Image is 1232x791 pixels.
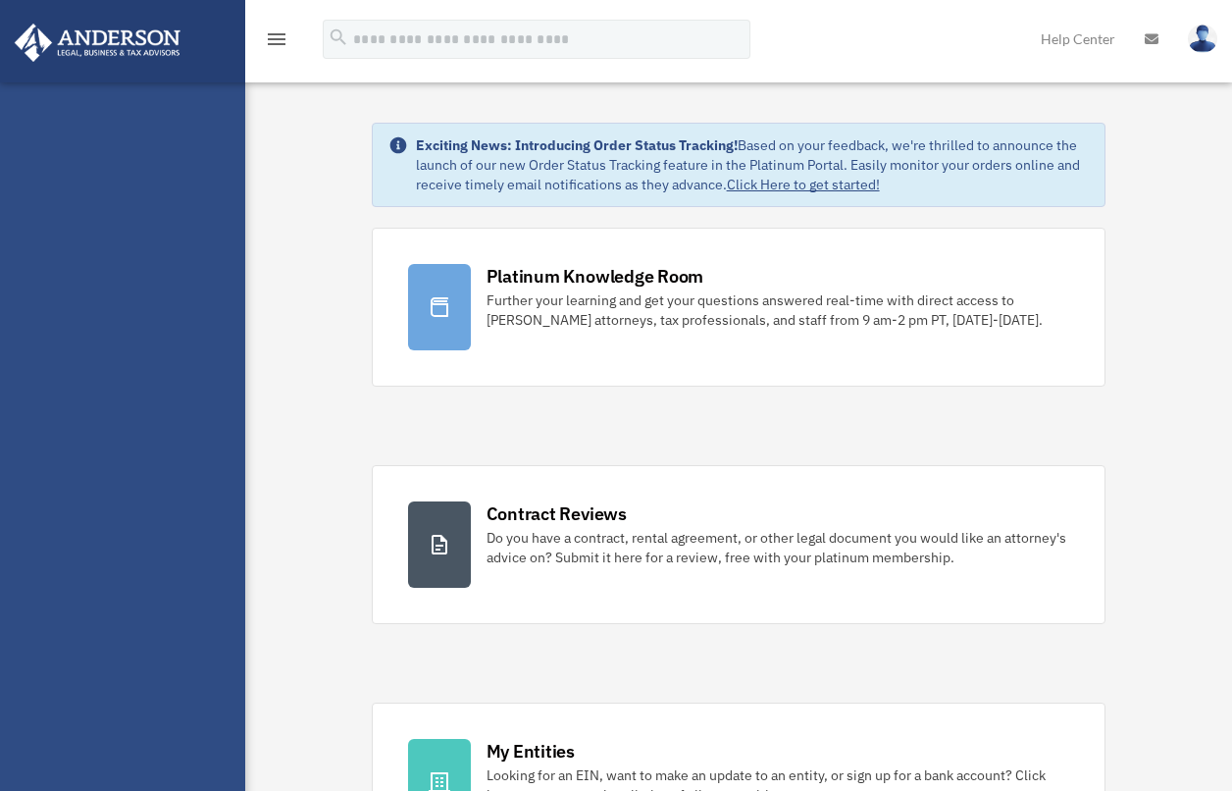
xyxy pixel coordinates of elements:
[487,501,627,526] div: Contract Reviews
[727,176,880,193] a: Click Here to get started!
[487,264,704,289] div: Platinum Knowledge Room
[9,24,186,62] img: Anderson Advisors Platinum Portal
[487,739,575,764] div: My Entities
[372,228,1106,387] a: Platinum Knowledge Room Further your learning and get your questions answered real-time with dire...
[487,528,1070,567] div: Do you have a contract, rental agreement, or other legal document you would like an attorney's ad...
[416,135,1090,194] div: Based on your feedback, we're thrilled to announce the launch of our new Order Status Tracking fe...
[1188,25,1217,53] img: User Pic
[416,136,738,154] strong: Exciting News: Introducing Order Status Tracking!
[328,26,349,48] i: search
[265,34,288,51] a: menu
[487,290,1070,330] div: Further your learning and get your questions answered real-time with direct access to [PERSON_NAM...
[372,465,1106,624] a: Contract Reviews Do you have a contract, rental agreement, or other legal document you would like...
[265,27,288,51] i: menu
